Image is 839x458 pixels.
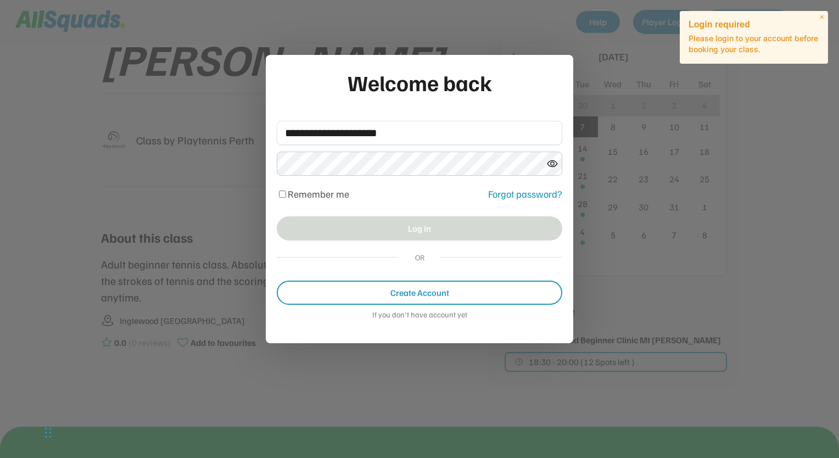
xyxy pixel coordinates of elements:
button: Create Account [277,281,562,305]
div: OR [410,252,429,263]
div: Forgot password? [488,187,562,202]
span: × [820,13,824,22]
p: Please login to your account before booking your class. [689,33,819,55]
h2: Login required [689,20,819,29]
button: Log in [277,216,562,241]
div: Welcome back [277,66,562,99]
label: Remember me [288,188,349,200]
div: If you don't have account yet [277,310,562,321]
